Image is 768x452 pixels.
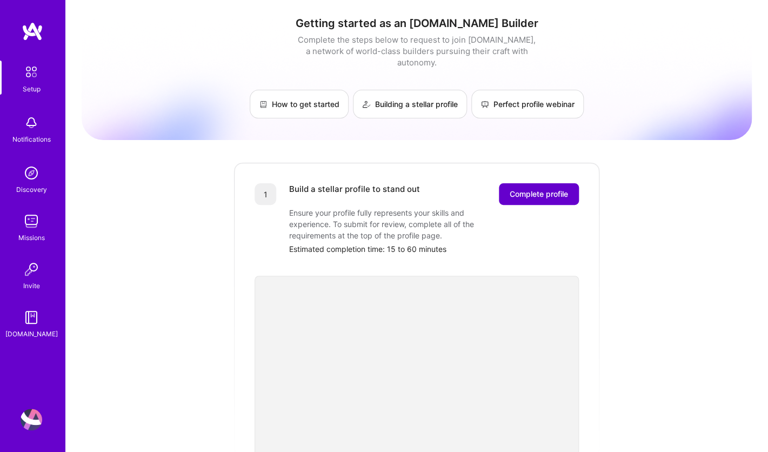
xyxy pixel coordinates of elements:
[21,210,42,232] img: teamwork
[21,112,42,134] img: bell
[23,280,40,291] div: Invite
[353,90,467,118] a: Building a stellar profile
[295,34,538,68] div: Complete the steps below to request to join [DOMAIN_NAME], a network of world-class builders purs...
[18,232,45,243] div: Missions
[259,100,268,109] img: How to get started
[289,243,579,255] div: Estimated completion time: 15 to 60 minutes
[23,83,41,95] div: Setup
[21,307,42,328] img: guide book
[18,409,45,430] a: User Avatar
[362,100,371,109] img: Building a stellar profile
[21,258,42,280] img: Invite
[480,100,489,109] img: Perfect profile webinar
[12,134,51,145] div: Notifications
[250,90,349,118] a: How to get started
[255,183,276,205] div: 1
[16,184,47,195] div: Discovery
[5,328,58,340] div: [DOMAIN_NAME]
[20,61,43,83] img: setup
[510,189,568,200] span: Complete profile
[22,22,43,41] img: logo
[21,409,42,430] img: User Avatar
[499,183,579,205] button: Complete profile
[21,162,42,184] img: discovery
[471,90,584,118] a: Perfect profile webinar
[82,17,752,30] h1: Getting started as an [DOMAIN_NAME] Builder
[289,183,420,205] div: Build a stellar profile to stand out
[289,207,505,241] div: Ensure your profile fully represents your skills and experience. To submit for review, complete a...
